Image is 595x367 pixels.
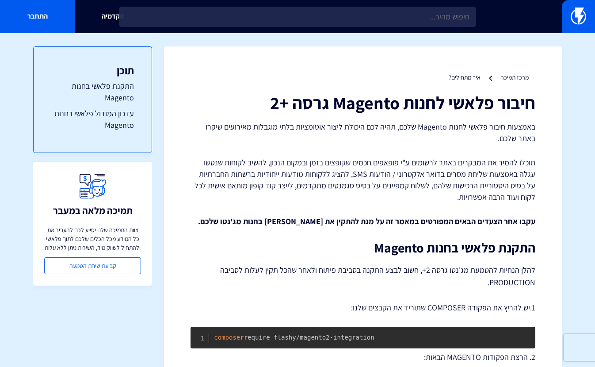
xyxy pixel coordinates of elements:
a: התקנת פלאשי בחנות Magento [51,80,134,103]
a: מרכז תמיכה [500,73,529,81]
a: עדכון המודול פלאשי בחנות Magento [51,108,134,130]
p: 2. הרצת הפקודות MAGENTO הבאות: [191,352,535,363]
h1: חיבור פלאשי לחנות Magento גרסה +2 [191,93,535,112]
p: 1.יש להריץ את הפקודה COMPOSER שתוריד את הקבצים שלנו: [191,302,535,313]
h3: תמיכה מלאה במעבר [53,205,133,216]
span: composer [214,334,244,341]
input: חיפוש מהיר... [119,7,476,27]
h2: התקנת פלאשי בחנות Magento [191,241,535,255]
p: צוות התמיכה שלנו יסייע לכם להעביר את כל המידע מכל הכלים שלכם לתוך פלאשי ולהתחיל לשווק מיד, השירות... [44,226,141,252]
p: תוכלו להמיר את המבקרים באתר לרשומים ע"י פופאפים חכמים שקופצים בזמן ובמקום הנכון, להשיב לקוחות שנט... [191,157,535,203]
a: איך מתחילים? [449,73,481,81]
strong: עקבו אחר הצעדים הבאים המפורטים במאמר זה על מנת להתקין את [PERSON_NAME] בחנות מג'נטו שלכם. [198,216,535,226]
a: קביעת שיחת הטמעה [44,257,141,274]
code: require flashy/magento2-integration [214,334,374,341]
h3: תוכן [51,65,134,76]
p: להלן הנחיות להטמעת מג'נטו גרסה 2+, חשוב לבצע התקנה בסביבת פיתוח ולאחר שהכל תקין לעלות לסביבה PROD... [191,264,535,289]
p: באמצעות חיבור פלאשי לחנות Magento שלכם, תהיה לכם היכולת ליצור אוטומציות בלתי מוגבלות מאירועים שיק... [191,121,535,144]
